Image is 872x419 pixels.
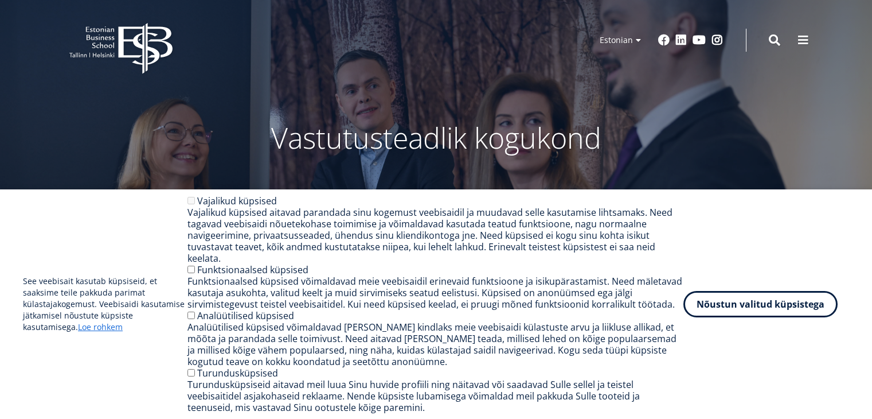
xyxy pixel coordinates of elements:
p: See veebisait kasutab küpsiseid, et saaksime teile pakkuda parimat külastajakogemust. Veebisaidi ... [23,276,187,333]
p: Vastutusteadlik kogukond [132,121,740,155]
button: Nõustun valitud küpsistega [683,291,838,317]
label: Funktsionaalsed küpsised [197,263,308,276]
label: Vajalikud küpsised [197,195,277,207]
div: Funktsionaalsed küpsised võimaldavad meie veebisaidil erinevaid funktsioone ja isikupärastamist. ... [187,276,683,310]
a: Linkedin [675,34,687,46]
a: Youtube [693,34,706,46]
a: Loe rohkem [78,321,123,333]
div: Analüütilised küpsised võimaldavad [PERSON_NAME] kindlaks meie veebisaidi külastuste arvu ja liik... [187,321,683,367]
a: Instagram [711,34,723,46]
label: Analüütilised küpsised [197,309,294,322]
label: Turundusküpsised [197,367,278,379]
div: Turundusküpsiseid aitavad meil luua Sinu huvide profiili ning näitavad või saadavad Sulle sellel ... [187,379,683,413]
div: Vajalikud küpsised aitavad parandada sinu kogemust veebisaidil ja muudavad selle kasutamise lihts... [187,207,683,264]
a: Facebook [658,34,670,46]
